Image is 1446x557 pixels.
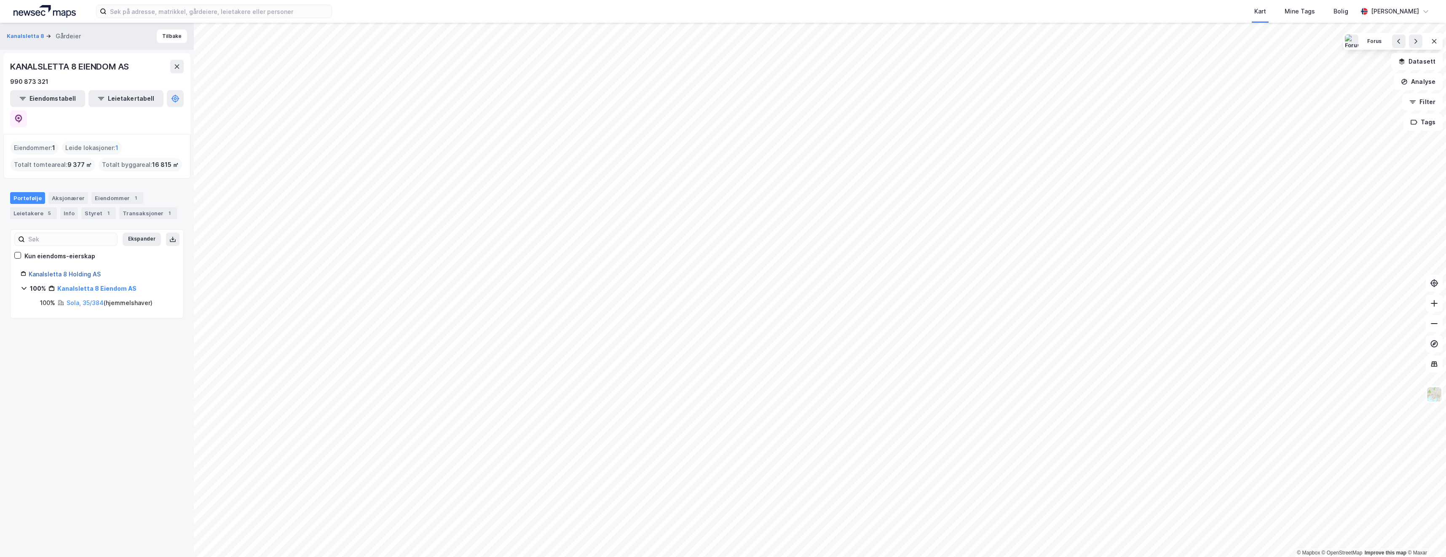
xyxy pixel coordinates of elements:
[1404,517,1446,557] div: Kontrollprogram for chat
[45,209,54,217] div: 5
[1297,550,1320,556] a: Mapbox
[1394,73,1443,90] button: Analyse
[1345,35,1358,48] img: Forus
[1322,550,1363,556] a: OpenStreetMap
[67,298,153,308] div: ( hjemmelshaver )
[1362,35,1387,48] button: Forus
[40,298,55,308] div: 100%
[10,192,45,204] div: Portefølje
[67,160,92,170] span: 9 377 ㎡
[104,209,112,217] div: 1
[11,141,59,155] div: Eiendommer :
[1334,6,1348,16] div: Bolig
[1371,6,1419,16] div: [PERSON_NAME]
[30,284,46,294] div: 100%
[25,233,117,246] input: Søk
[1391,53,1443,70] button: Datasett
[99,158,182,171] div: Totalt byggareal :
[119,207,177,219] div: Transaksjoner
[1426,386,1442,402] img: Z
[29,270,101,278] a: Kanalsletta 8 Holding AS
[56,31,81,41] div: Gårdeier
[107,5,332,18] input: Søk på adresse, matrikkel, gårdeiere, leietakere eller personer
[13,5,76,18] img: logo.a4113a55bc3d86da70a041830d287a7e.svg
[60,207,78,219] div: Info
[10,207,57,219] div: Leietakere
[165,209,174,217] div: 1
[57,285,137,292] a: Kanalsletta 8 Eiendom AS
[52,143,55,153] span: 1
[1367,38,1382,45] div: Forus
[91,192,143,204] div: Eiendommer
[10,90,85,107] button: Eiendomstabell
[81,207,116,219] div: Styret
[48,192,88,204] div: Aksjonærer
[1365,550,1406,556] a: Improve this map
[152,160,179,170] span: 16 815 ㎡
[123,233,161,246] button: Ekspander
[157,29,187,43] button: Tilbake
[88,90,163,107] button: Leietakertabell
[10,60,131,73] div: KANALSLETTA 8 EIENDOM AS
[115,143,118,153] span: 1
[1402,94,1443,110] button: Filter
[1254,6,1266,16] div: Kart
[62,141,122,155] div: Leide lokasjoner :
[10,77,48,87] div: 990 873 321
[1403,114,1443,131] button: Tags
[131,194,140,202] div: 1
[24,251,95,261] div: Kun eiendoms-eierskap
[67,299,104,306] a: Sola, 35/384
[7,32,46,40] button: Kanalsletta 8
[1285,6,1315,16] div: Mine Tags
[11,158,95,171] div: Totalt tomteareal :
[1404,517,1446,557] iframe: Chat Widget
